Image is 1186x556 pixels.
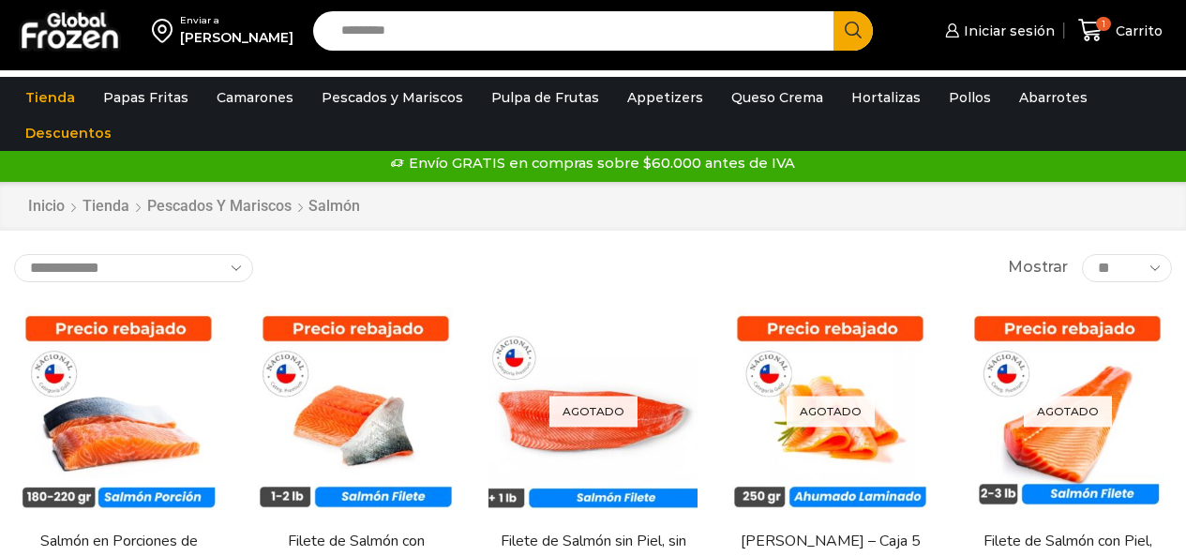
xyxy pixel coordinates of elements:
[146,196,293,218] a: Pescados y Mariscos
[549,397,638,428] p: Agotado
[940,12,1055,50] a: Iniciar sesión
[308,197,360,215] h1: Salmón
[787,397,875,428] p: Agotado
[939,80,1000,115] a: Pollos
[1024,397,1112,428] p: Agotado
[312,80,473,115] a: Pescados y Mariscos
[207,80,303,115] a: Camarones
[1010,80,1097,115] a: Abarrotes
[152,14,180,46] img: address-field-icon.svg
[1008,257,1068,278] span: Mostrar
[180,14,293,27] div: Enviar a
[722,80,833,115] a: Queso Crema
[14,254,253,282] select: Pedido de la tienda
[94,80,198,115] a: Papas Fritas
[82,196,130,218] a: Tienda
[16,80,84,115] a: Tienda
[833,11,873,51] button: Search button
[27,196,66,218] a: Inicio
[842,80,930,115] a: Hortalizas
[16,115,121,151] a: Descuentos
[180,28,293,47] div: [PERSON_NAME]
[618,80,713,115] a: Appetizers
[1111,22,1163,40] span: Carrito
[27,196,360,218] nav: Breadcrumb
[482,80,608,115] a: Pulpa de Frutas
[1096,17,1111,32] span: 1
[959,22,1055,40] span: Iniciar sesión
[1073,8,1167,53] a: 1 Carrito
